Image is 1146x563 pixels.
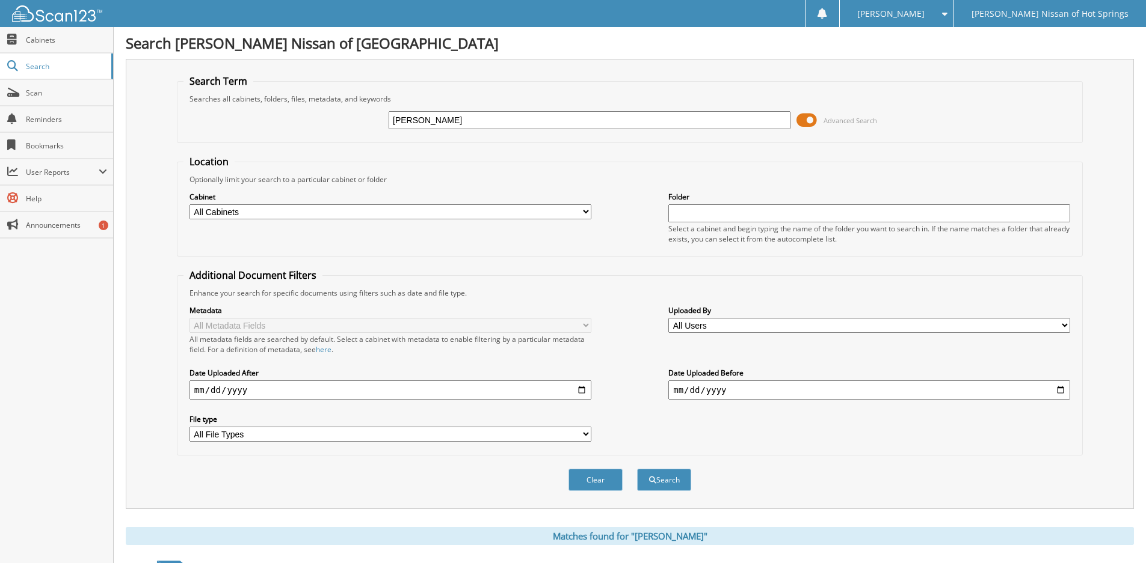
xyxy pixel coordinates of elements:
label: File type [189,414,591,424]
button: Clear [568,469,623,491]
label: Cabinet [189,192,591,202]
span: Bookmarks [26,141,107,151]
div: Enhance your search for specific documents using filters such as date and file type. [183,288,1076,298]
button: Search [637,469,691,491]
legend: Search Term [183,75,253,88]
input: start [189,380,591,400]
div: All metadata fields are searched by default. Select a cabinet with metadata to enable filtering b... [189,334,591,355]
img: scan123-logo-white.svg [12,5,102,22]
span: Advanced Search [824,116,877,125]
div: Optionally limit your search to a particular cabinet or folder [183,174,1076,184]
label: Uploaded By [668,305,1070,315]
span: Cabinets [26,35,107,45]
label: Metadata [189,305,591,315]
label: Date Uploaded Before [668,368,1070,378]
a: here [316,344,331,355]
div: Select a cabinet and begin typing the name of the folder you want to search in. If the name match... [668,224,1070,244]
h1: Search [PERSON_NAME] Nissan of [GEOGRAPHIC_DATA] [126,33,1134,53]
legend: Location [183,155,235,168]
span: Scan [26,88,107,98]
span: Search [26,61,105,72]
span: [PERSON_NAME] [857,10,925,17]
span: Help [26,193,107,204]
label: Folder [668,192,1070,202]
label: Date Uploaded After [189,368,591,378]
span: Announcements [26,220,107,230]
span: [PERSON_NAME] Nissan of Hot Springs [972,10,1129,17]
input: end [668,380,1070,400]
div: Matches found for "[PERSON_NAME]" [126,527,1134,545]
div: Searches all cabinets, folders, files, metadata, and keywords [183,94,1076,104]
span: User Reports [26,167,99,177]
span: Reminders [26,114,107,124]
legend: Additional Document Filters [183,269,322,282]
div: 1 [99,221,108,230]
